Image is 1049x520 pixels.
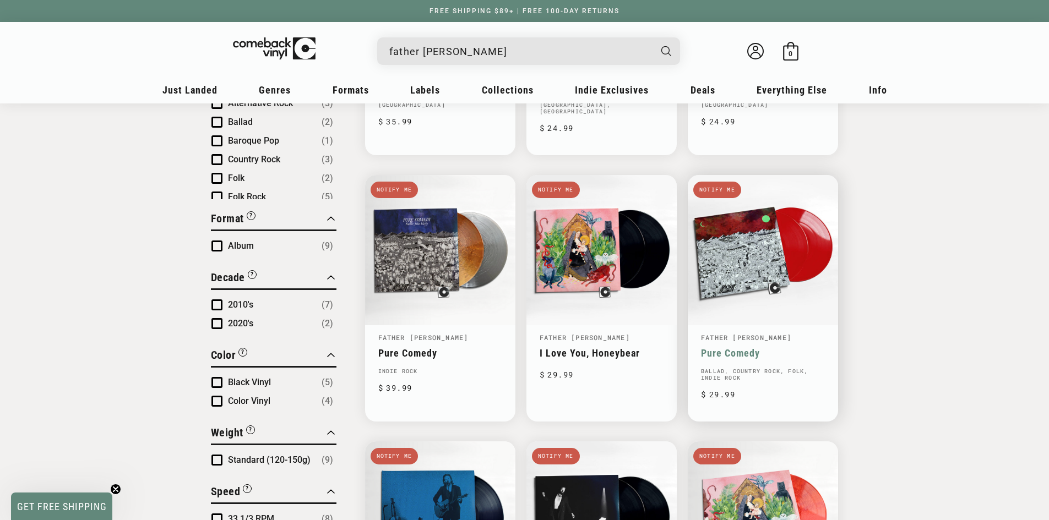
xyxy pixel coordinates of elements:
a: Father [PERSON_NAME] [701,333,791,342]
span: Everything Else [757,84,827,96]
span: Number of products: (2) [322,317,333,330]
a: Father [PERSON_NAME] [540,333,630,342]
span: GET FREE SHIPPING [17,501,107,512]
span: Folk [228,173,244,183]
span: Speed [211,485,241,498]
span: Number of products: (2) [322,116,333,129]
button: Close teaser [110,484,121,495]
span: Collections [482,84,534,96]
a: Pure Comedy [701,347,825,359]
span: Indie Exclusives [575,84,649,96]
span: 2020's [228,318,253,329]
span: Deals [691,84,715,96]
a: I Love You, Honeybear [540,347,664,359]
span: 2010's [228,299,253,310]
span: Just Landed [162,84,218,96]
span: Album [228,240,254,251]
button: Filter by Color [211,347,248,366]
span: Number of products: (1) [322,134,333,147]
span: Alternative Rock [228,98,293,108]
span: Number of products: (9) [322,453,333,467]
span: Country Rock [228,154,280,165]
button: Filter by Speed [211,483,252,502]
button: Filter by Weight [211,424,255,444]
a: Father [PERSON_NAME] [378,333,469,342]
span: Number of products: (2) [322,172,333,185]
span: Black Vinyl [228,377,271,387]
span: Number of products: (3) [322,153,333,166]
a: Pure Comedy [378,347,502,359]
span: Labels [410,84,440,96]
input: When autocomplete results are available use up and down arrows to review and enter to select [389,40,650,63]
span: Genres [259,84,291,96]
div: Search [377,37,680,65]
span: Number of products: (5) [322,190,333,204]
span: Ballad [228,117,253,127]
span: Number of products: (4) [322,395,333,408]
span: Weight [211,426,243,439]
span: Formats [333,84,369,96]
span: Standard (120-150g) [228,455,311,465]
span: Info [869,84,887,96]
button: Filter by Decade [211,269,257,288]
span: Number of products: (5) [322,376,333,389]
span: Color Vinyl [228,396,270,406]
span: Format [211,212,244,225]
span: Number of products: (9) [322,239,333,253]
span: Decade [211,271,245,284]
span: Baroque Pop [228,135,279,146]
div: GET FREE SHIPPINGClose teaser [11,492,112,520]
span: Folk Rock [228,191,266,202]
span: 0 [789,50,792,58]
button: Search [651,37,681,65]
a: FREE SHIPPING $89+ | FREE 100-DAY RETURNS [418,7,631,15]
span: Color [211,348,236,362]
button: Filter by Format [211,210,256,229]
span: Number of products: (7) [322,298,333,311]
